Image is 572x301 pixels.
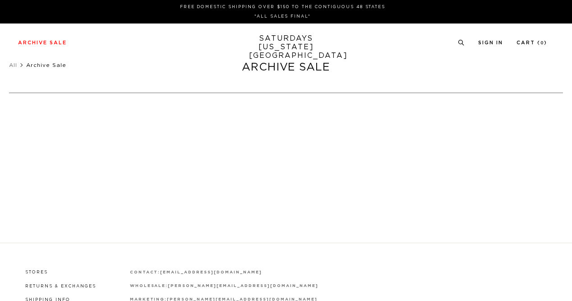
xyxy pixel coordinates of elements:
p: *ALL SALES FINAL* [22,13,544,20]
a: SATURDAYS[US_STATE][GEOGRAPHIC_DATA] [249,34,323,60]
strong: contact: [130,270,161,274]
a: All [9,62,17,68]
a: Stores [25,270,48,274]
a: Cart (0) [517,40,547,45]
a: [EMAIL_ADDRESS][DOMAIN_NAME] [160,270,262,274]
a: Returns & Exchanges [25,284,96,288]
small: 0 [540,41,544,45]
span: Archive Sale [26,62,66,68]
a: Archive Sale [18,40,67,45]
a: Sign In [478,40,503,45]
a: [PERSON_NAME][EMAIL_ADDRESS][DOMAIN_NAME] [168,284,318,288]
strong: wholesale: [130,284,168,288]
p: FREE DOMESTIC SHIPPING OVER $150 TO THE CONTIGUOUS 48 STATES [22,4,544,10]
